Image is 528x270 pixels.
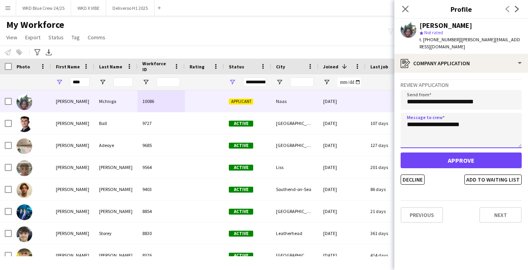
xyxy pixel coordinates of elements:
[366,112,413,134] div: 107 days
[94,222,138,244] div: Storey
[71,0,106,16] button: WKD X VIBE
[394,54,528,73] div: Company application
[51,222,94,244] div: [PERSON_NAME]
[45,32,67,42] a: Status
[229,64,244,70] span: Status
[44,48,53,57] app-action-btn: Export XLSX
[25,34,40,41] span: Export
[51,112,94,134] div: [PERSON_NAME]
[51,134,94,156] div: [PERSON_NAME]
[318,200,366,222] div: [DATE]
[70,77,90,87] input: First Name Filter Input
[33,48,42,57] app-action-btn: Advanced filters
[419,37,520,50] span: | [PERSON_NAME][EMAIL_ADDRESS][DOMAIN_NAME]
[271,244,318,266] div: [GEOGRAPHIC_DATA]
[56,79,63,86] button: Open Filter Menu
[17,248,32,264] img: Samuel Frank
[17,94,32,110] img: Samuel Mchivga
[138,156,185,178] div: 9564
[17,160,32,176] img: Samuel Needham-Laing
[271,222,318,244] div: Leatherhead
[323,64,339,70] span: Joined
[318,244,366,266] div: [DATE]
[271,178,318,200] div: Southend-on-Sea
[366,222,413,244] div: 361 days
[394,4,528,14] h3: Profile
[401,207,443,223] button: Previous
[479,207,522,223] button: Next
[464,174,522,185] button: Add to waiting list
[229,143,253,149] span: Active
[337,77,361,87] input: Joined Filter Input
[6,19,64,31] span: My Workforce
[22,32,44,42] a: Export
[271,156,318,178] div: Liss
[229,231,253,237] span: Active
[366,134,413,156] div: 127 days
[85,32,109,42] a: Comms
[366,156,413,178] div: 201 days
[17,204,32,220] img: Samuel Baird
[229,121,253,127] span: Active
[142,61,171,72] span: Workforce ID
[318,90,366,112] div: [DATE]
[17,64,30,70] span: Photo
[94,90,138,112] div: Mchivga
[51,178,94,200] div: [PERSON_NAME]
[94,178,138,200] div: [PERSON_NAME]
[370,64,388,70] span: Last job
[138,90,185,112] div: 10086
[68,32,83,42] a: Tag
[94,244,138,266] div: [PERSON_NAME]
[88,34,105,41] span: Comms
[318,178,366,200] div: [DATE]
[17,116,32,132] img: Samuel Ball
[271,90,318,112] div: Naas
[401,81,522,88] h3: Review Application
[366,178,413,200] div: 86 days
[271,134,318,156] div: [GEOGRAPHIC_DATA]
[113,77,133,87] input: Last Name Filter Input
[138,200,185,222] div: 8854
[138,112,185,134] div: 9727
[366,244,413,266] div: 414 days
[271,200,318,222] div: [GEOGRAPHIC_DATA][PERSON_NAME]
[94,134,138,156] div: Adeoye
[318,222,366,244] div: [DATE]
[51,90,94,112] div: [PERSON_NAME]
[276,64,285,70] span: City
[276,79,283,86] button: Open Filter Menu
[56,64,80,70] span: First Name
[419,37,460,42] span: t. [PHONE_NUMBER]
[48,34,64,41] span: Status
[290,77,314,87] input: City Filter Input
[401,174,425,185] button: Decline
[17,182,32,198] img: Samuel Ratcliff
[318,134,366,156] div: [DATE]
[17,226,32,242] img: Samuel Storey
[51,156,94,178] div: [PERSON_NAME]
[6,34,17,41] span: View
[138,178,185,200] div: 9403
[99,64,122,70] span: Last Name
[318,112,366,134] div: [DATE]
[94,112,138,134] div: Ball
[156,77,180,87] input: Workforce ID Filter Input
[3,32,20,42] a: View
[189,64,204,70] span: Rating
[229,79,236,86] button: Open Filter Menu
[16,0,71,16] button: WKD Blue Crew 24/25
[72,34,80,41] span: Tag
[99,79,106,86] button: Open Filter Menu
[138,222,185,244] div: 8830
[229,187,253,193] span: Active
[17,138,32,154] img: Samuel Adeoye
[229,165,253,171] span: Active
[229,209,253,215] span: Active
[138,244,185,266] div: 8376
[419,22,472,29] div: [PERSON_NAME]
[229,99,253,105] span: Applicant
[51,200,94,222] div: [PERSON_NAME]
[271,112,318,134] div: [GEOGRAPHIC_DATA]
[366,200,413,222] div: 21 days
